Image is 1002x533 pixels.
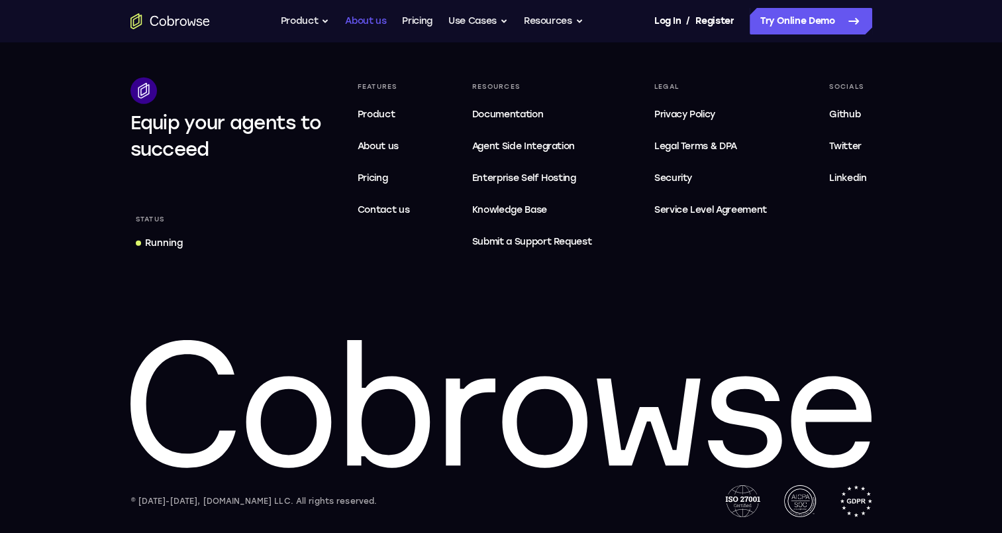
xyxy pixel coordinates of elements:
[130,13,210,29] a: Go to the home page
[130,231,188,255] a: Running
[695,8,734,34] a: Register
[352,101,415,128] a: Product
[654,202,767,218] span: Service Level Agreement
[829,172,866,184] span: Linkedin
[824,165,872,192] a: Linkedin
[448,8,508,34] button: Use Cases
[467,197,597,223] a: Knowledge Base
[840,485,872,517] img: GDPR
[829,141,862,152] span: Twitter
[824,78,872,96] div: Socials
[358,109,395,120] span: Product
[472,109,543,120] span: Documentation
[649,78,772,96] div: Legal
[467,165,597,192] a: Enterprise Self Hosting
[358,172,388,184] span: Pricing
[649,101,772,128] a: Privacy Policy
[725,485,760,517] img: ISO
[145,237,183,250] div: Running
[524,8,583,34] button: Resources
[402,8,432,34] a: Pricing
[649,165,772,192] a: Security
[784,485,816,517] img: AICPA SOC
[352,165,415,192] a: Pricing
[472,139,592,154] span: Agent Side Integration
[352,133,415,160] a: About us
[358,141,399,152] span: About us
[467,101,597,128] a: Documentation
[352,197,415,223] a: Contact us
[358,204,410,215] span: Contact us
[467,78,597,96] div: Resources
[654,109,715,120] span: Privacy Policy
[352,78,415,96] div: Features
[345,8,386,34] a: About us
[824,101,872,128] a: Github
[649,133,772,160] a: Legal Terms & DPA
[467,229,597,255] a: Submit a Support Request
[130,495,377,508] div: © [DATE]-[DATE], [DOMAIN_NAME] LLC. All rights reserved.
[281,8,330,34] button: Product
[649,197,772,223] a: Service Level Agreement
[829,109,860,120] span: Github
[824,133,872,160] a: Twitter
[472,204,547,215] span: Knowledge Base
[472,170,592,186] span: Enterprise Self Hosting
[467,133,597,160] a: Agent Side Integration
[654,141,737,152] span: Legal Terms & DPA
[686,13,690,29] span: /
[472,234,592,250] span: Submit a Support Request
[654,8,681,34] a: Log In
[750,8,872,34] a: Try Online Demo
[130,210,170,229] div: Status
[130,111,322,160] span: Equip your agents to succeed
[654,172,692,184] span: Security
